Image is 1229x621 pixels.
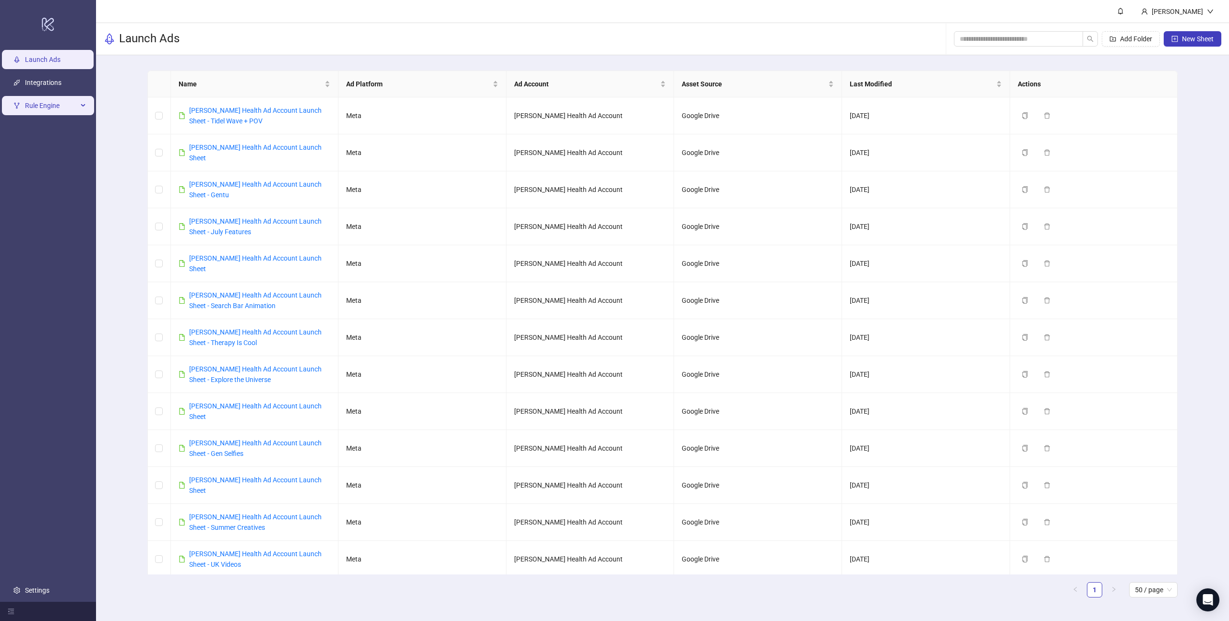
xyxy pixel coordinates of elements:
[506,97,675,134] td: [PERSON_NAME] Health Ad Account
[338,393,506,430] td: Meta
[346,79,491,89] span: Ad Platform
[338,319,506,356] td: Meta
[1207,8,1214,15] span: down
[189,217,322,236] a: [PERSON_NAME] Health Ad Account Launch Sheet - July Features
[1044,223,1050,230] span: delete
[1120,35,1152,43] span: Add Folder
[506,356,675,393] td: [PERSON_NAME] Health Ad Account
[179,519,185,525] span: file
[1087,583,1102,597] a: 1
[1022,371,1028,378] span: copy
[179,556,185,562] span: file
[506,71,675,97] th: Ad Account
[842,541,1010,578] td: [DATE]
[674,71,842,97] th: Asset Source
[842,245,1010,282] td: [DATE]
[338,467,506,504] td: Meta
[1022,260,1028,267] span: copy
[1044,260,1050,267] span: delete
[1022,223,1028,230] span: copy
[338,97,506,134] td: Meta
[850,79,994,89] span: Last Modified
[25,586,49,594] a: Settings
[842,319,1010,356] td: [DATE]
[674,430,842,467] td: Google Drive
[1109,36,1116,42] span: folder-add
[189,254,322,273] a: [PERSON_NAME] Health Ad Account Launch Sheet
[1117,8,1124,14] span: bell
[1022,297,1028,304] span: copy
[104,33,115,45] span: rocket
[1087,582,1102,597] li: 1
[13,102,20,109] span: fork
[338,541,506,578] td: Meta
[1044,408,1050,415] span: delete
[674,393,842,430] td: Google Drive
[25,79,61,86] a: Integrations
[1044,112,1050,119] span: delete
[674,208,842,245] td: Google Drive
[674,171,842,208] td: Google Drive
[1022,112,1028,119] span: copy
[179,223,185,230] span: file
[119,31,180,47] h3: Launch Ads
[179,186,185,193] span: file
[842,356,1010,393] td: [DATE]
[674,97,842,134] td: Google Drive
[1044,297,1050,304] span: delete
[1010,71,1178,97] th: Actions
[189,402,322,420] a: [PERSON_NAME] Health Ad Account Launch Sheet
[179,371,185,378] span: file
[1044,371,1050,378] span: delete
[506,208,675,245] td: [PERSON_NAME] Health Ad Account
[179,445,185,452] span: file
[338,171,506,208] td: Meta
[1022,482,1028,489] span: copy
[1068,582,1083,597] button: left
[1044,482,1050,489] span: delete
[338,430,506,467] td: Meta
[1141,8,1148,15] span: user
[338,208,506,245] td: Meta
[842,97,1010,134] td: [DATE]
[1044,519,1050,525] span: delete
[1044,556,1050,562] span: delete
[1129,582,1178,597] div: Page Size
[1196,588,1219,611] div: Open Intercom Messenger
[506,504,675,541] td: [PERSON_NAME] Health Ad Account
[842,430,1010,467] td: [DATE]
[189,439,322,457] a: [PERSON_NAME] Health Ad Account Launch Sheet - Gen Selfies
[1111,586,1117,592] span: right
[1072,586,1078,592] span: left
[171,71,339,97] th: Name
[1022,519,1028,525] span: copy
[842,282,1010,319] td: [DATE]
[179,149,185,156] span: file
[189,107,322,125] a: [PERSON_NAME] Health Ad Account Launch Sheet - Tidel Wave + POV
[1022,149,1028,156] span: copy
[338,71,506,97] th: Ad Platform
[25,56,60,63] a: Launch Ads
[1022,186,1028,193] span: copy
[674,356,842,393] td: Google Drive
[674,319,842,356] td: Google Drive
[179,79,323,89] span: Name
[189,365,322,383] a: [PERSON_NAME] Health Ad Account Launch Sheet - Explore the Universe
[842,504,1010,541] td: [DATE]
[1171,36,1178,42] span: plus-square
[1022,445,1028,452] span: copy
[506,541,675,578] td: [PERSON_NAME] Health Ad Account
[506,430,675,467] td: [PERSON_NAME] Health Ad Account
[674,541,842,578] td: Google Drive
[1148,6,1207,17] div: [PERSON_NAME]
[506,467,675,504] td: [PERSON_NAME] Health Ad Account
[189,476,322,494] a: [PERSON_NAME] Health Ad Account Launch Sheet
[842,467,1010,504] td: [DATE]
[674,467,842,504] td: Google Drive
[338,245,506,282] td: Meta
[506,282,675,319] td: [PERSON_NAME] Health Ad Account
[179,260,185,267] span: file
[674,282,842,319] td: Google Drive
[506,134,675,171] td: [PERSON_NAME] Health Ad Account
[674,134,842,171] td: Google Drive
